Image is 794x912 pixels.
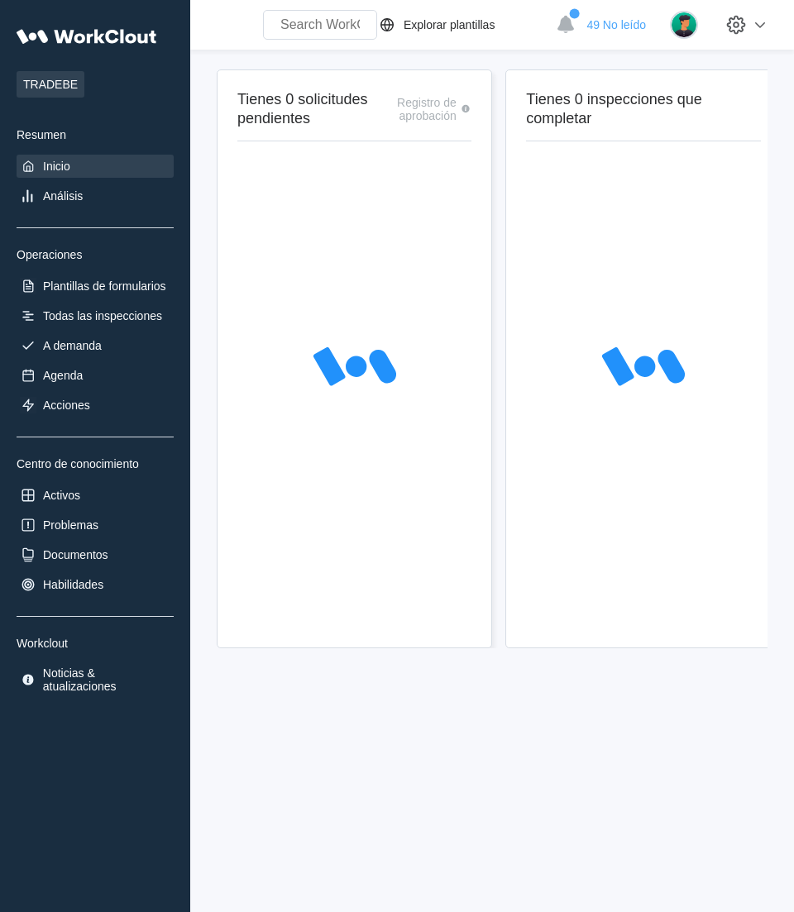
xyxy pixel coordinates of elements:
div: Noticias & atualizaciones [43,666,170,693]
div: A demanda [43,339,102,352]
a: Activos [17,484,174,507]
div: Centro de conocimiento [17,457,174,470]
div: Operaciones [17,248,174,261]
a: A demanda [17,334,174,357]
div: Activos [43,489,80,502]
div: Plantillas de formularios [43,279,166,293]
div: Todas las inspecciones [43,309,162,322]
h2: Tienes 0 solicitudes pendientes [237,90,376,127]
a: Acciones [17,394,174,417]
div: Explorar plantillas [404,18,495,31]
a: Plantillas de formularios [17,275,174,298]
a: Noticias & atualizaciones [17,663,174,696]
span: TRADEBE [17,71,84,98]
a: Documentos [17,543,174,566]
a: Inicio [17,155,174,178]
div: Problemas [43,518,98,532]
div: Habilidades [43,578,103,591]
div: Agenda [43,369,83,382]
a: Problemas [17,513,174,537]
div: Workclout [17,637,174,650]
a: Habilidades [17,573,174,596]
a: Análisis [17,184,174,208]
h2: Tienes 0 inspecciones que completar [526,90,760,127]
div: Análisis [43,189,83,203]
div: Registro de aprobación [376,96,456,122]
a: Agenda [17,364,174,387]
div: Acciones [43,399,90,412]
img: user.png [670,11,698,39]
input: Search WorkClout [263,10,377,40]
div: Inicio [43,160,70,173]
div: Resumen [17,128,174,141]
div: Documentos [43,548,108,561]
a: Todas las inspecciones [17,304,174,327]
span: 49 No leído [586,18,646,31]
a: Explorar plantillas [377,15,548,35]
